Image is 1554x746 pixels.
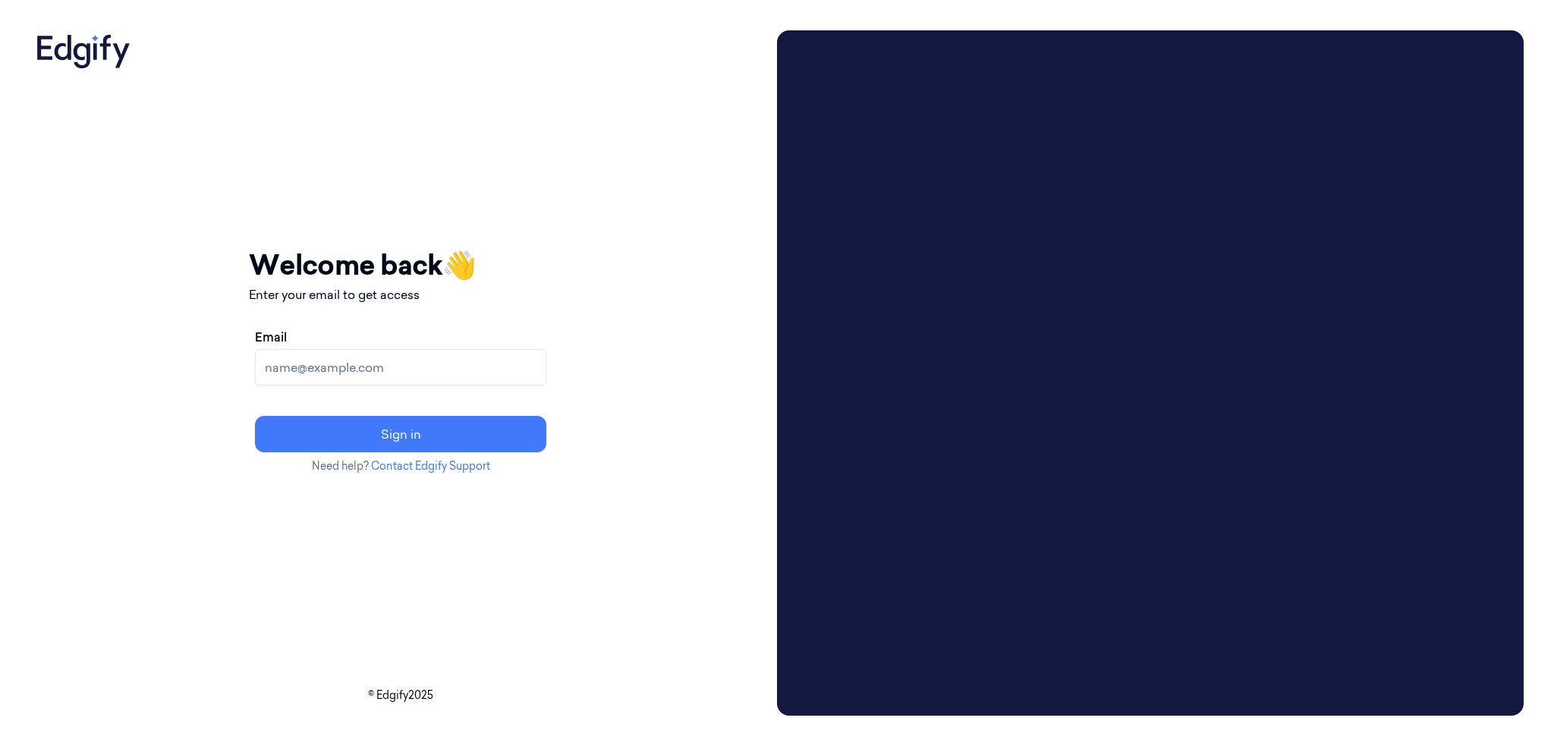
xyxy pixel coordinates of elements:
a: Contact Edgify Support [371,459,490,473]
p: © Edgify 2025 [30,688,771,704]
button: Sign in [255,416,546,452]
label: Email [255,328,287,346]
p: Enter your email to get access [249,285,552,304]
p: Need help? [249,458,552,474]
h1: Welcome back 👋 [249,244,552,285]
input: name@example.com [255,349,546,386]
